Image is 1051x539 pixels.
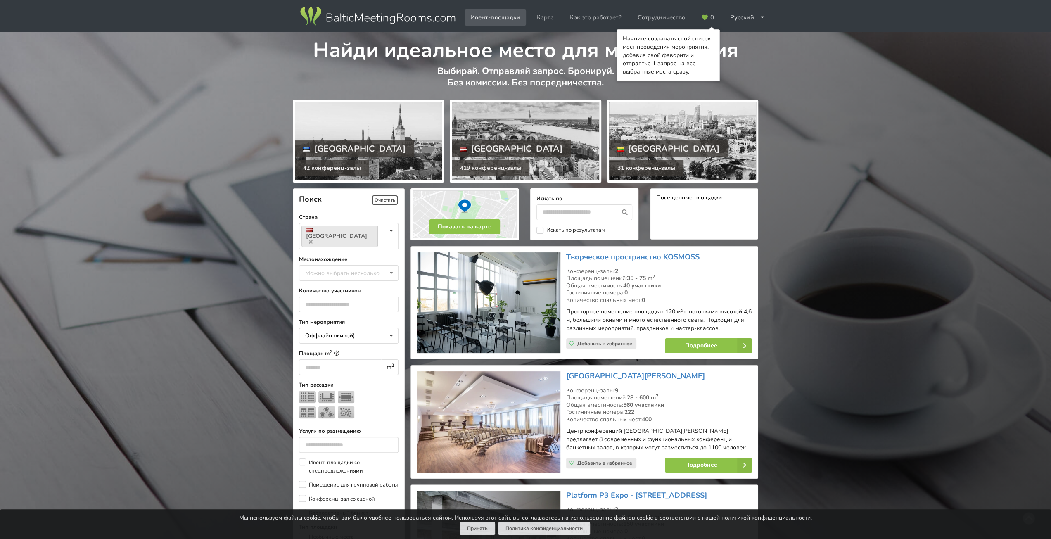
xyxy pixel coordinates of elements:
strong: 9 [615,387,618,394]
div: [GEOGRAPHIC_DATA] [295,140,414,157]
div: [GEOGRAPHIC_DATA] [452,140,571,157]
a: Сотрудничество [632,9,691,26]
img: Театр [299,391,316,403]
label: Искать по [536,195,632,203]
label: Конференц-зал со сценой [299,495,375,503]
div: Конференц-залы: [566,268,752,275]
div: Общая вместимость: [566,282,752,290]
strong: 0 [624,289,628,297]
span: Добавить в избранное [577,340,632,347]
div: Гостиничные номера: [566,289,752,297]
a: [GEOGRAPHIC_DATA] 419 конференц-залы [450,100,601,183]
a: [GEOGRAPHIC_DATA] [301,226,378,247]
label: Корпоративный банкет [299,509,368,517]
span: Поиск [299,194,322,204]
img: Собрание [338,391,354,403]
label: Ивент-площадки со спецпредложениями [299,458,399,475]
a: Подробнее [665,458,752,473]
strong: 222 [624,408,634,416]
button: Показать на карте [429,219,500,234]
img: U-тип [318,391,335,403]
label: Площадь m [299,349,399,358]
a: Tворческое пространство KOSMOSS [566,252,700,262]
a: Platform P3 Expo - [STREET_ADDRESS] [566,490,707,500]
div: Гостиничные номера: [566,408,752,416]
label: Искать по результатам [536,227,605,234]
strong: 35 - 75 m [627,274,655,282]
h1: Найди идеальное место для мероприятия [293,32,758,64]
span: 0 [710,14,714,21]
div: [GEOGRAPHIC_DATA] [609,140,728,157]
strong: 40 участники [623,282,661,290]
strong: 560 участники [623,401,664,409]
img: Необычные места | Рига | Tворческое пространство KOSMOSS [417,252,560,354]
a: Карта [531,9,560,26]
div: 31 конференц-залы [609,160,683,176]
img: Прием [338,406,354,418]
sup: 2 [656,393,658,399]
img: Baltic Meeting Rooms [299,5,457,28]
label: Тип рассадки [299,381,399,389]
a: [GEOGRAPHIC_DATA] 42 конференц-залы [293,100,444,183]
strong: 400 [642,416,652,423]
label: Количество участников [299,287,399,295]
div: 419 конференц-залы [452,160,529,176]
img: Показать на карте [410,188,519,240]
img: Банкет [318,406,335,418]
div: Оффлайн (живой) [305,333,355,339]
div: Общая вместимость: [566,401,752,409]
sup: 2 [391,362,394,368]
button: Принять [460,522,495,535]
a: Как это работает? [564,9,627,26]
p: Центр конференций [GEOGRAPHIC_DATA][PERSON_NAME] предлагает 8 современных и функциональных конфер... [566,427,752,452]
img: Гостиница | Рига | Bellevue Park Hotel Riga [417,371,560,473]
div: Количество спальных мест: [566,297,752,304]
div: Конференц-залы: [566,387,752,394]
a: Ивент-площадки [465,9,526,26]
div: Площадь помещений: [566,275,752,282]
a: [GEOGRAPHIC_DATA][PERSON_NAME] [566,371,705,381]
div: Конференц-залы: [566,506,752,513]
a: Подробнее [665,338,752,353]
div: Можно выбрать несколько [303,268,398,278]
p: Выбирай. Отправляй запрос. Бронируй. Без комиссии. Без посредничества. [293,65,758,97]
label: Местонахождение [299,255,399,264]
div: Количество спальных мест: [566,416,752,423]
label: Помещение для групповой работы [299,481,398,489]
strong: 28 - 600 m [627,394,658,401]
span: Очистить [372,195,398,205]
div: m [382,359,399,375]
p: Просторное помещение площадью 120 м² с потолками высотой 4,6 м, большими окнами и много естествен... [566,308,752,332]
label: Тип мероприятия [299,318,399,326]
img: Класс [299,406,316,418]
label: Услуги по размещению [299,427,399,435]
span: Добавить в избранное [577,460,632,466]
sup: 2 [652,273,655,280]
a: [GEOGRAPHIC_DATA] 31 конференц-залы [607,100,758,183]
strong: 2 [615,506,618,513]
div: Площадь помещений: [566,394,752,401]
div: Посещенные площадки: [656,195,752,202]
strong: 0 [642,296,645,304]
sup: 2 [330,349,332,354]
div: Русский [724,9,771,26]
a: Политика конфиденциальности [498,522,590,535]
div: 42 конференц-залы [295,160,369,176]
strong: 2 [615,267,618,275]
label: Страна [299,213,399,221]
div: Начните создавать свой список мест проведения мероприятия, добавив свой фаворити и отправтье 1 за... [623,35,714,76]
